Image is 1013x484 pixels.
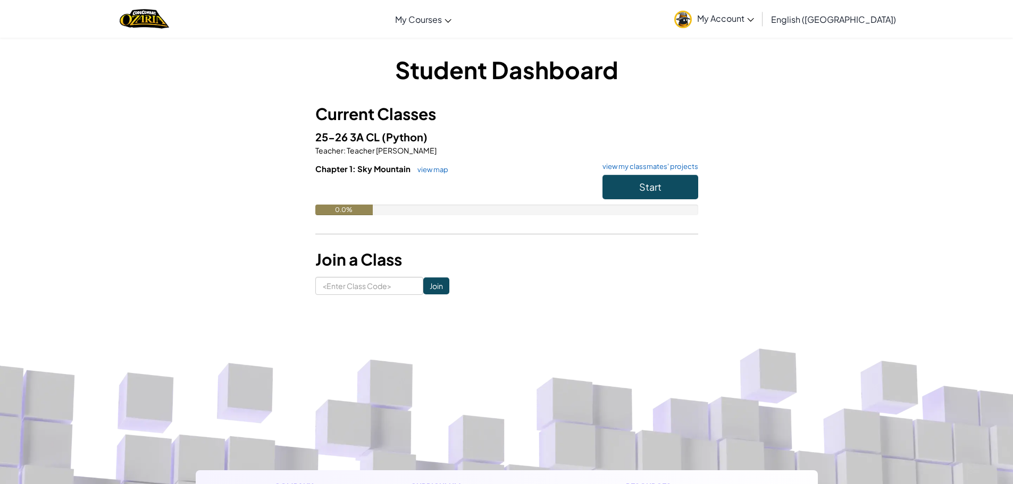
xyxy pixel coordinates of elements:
button: Start [602,175,698,199]
a: My Courses [390,5,457,33]
input: Join [423,277,449,294]
a: view my classmates' projects [597,163,698,170]
a: view map [412,165,448,174]
h1: Student Dashboard [315,53,698,86]
span: English ([GEOGRAPHIC_DATA]) [771,14,896,25]
span: My Courses [395,14,442,25]
span: Teacher [PERSON_NAME] [346,146,437,155]
span: Teacher [315,146,344,155]
img: Home [120,8,169,30]
div: 0.0% [315,205,373,215]
h3: Join a Class [315,248,698,271]
span: (Python) [382,130,428,143]
span: Chapter 1: Sky Mountain [315,164,412,174]
span: 25-26 3A CL [315,130,382,143]
img: avatar [674,11,692,28]
span: Start [639,181,662,193]
a: English ([GEOGRAPHIC_DATA]) [766,5,901,33]
input: <Enter Class Code> [315,277,423,295]
a: My Account [669,2,759,36]
h3: Current Classes [315,102,698,126]
span: My Account [697,13,754,24]
a: Ozaria by CodeCombat logo [120,8,169,30]
span: : [344,146,346,155]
